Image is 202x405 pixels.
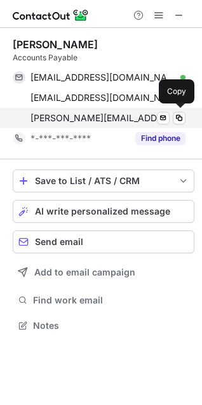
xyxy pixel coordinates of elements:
[135,132,185,145] button: Reveal Button
[13,52,194,63] div: Accounts Payable
[13,169,194,192] button: save-profile-one-click
[13,8,89,23] img: ContactOut v5.3.10
[30,72,176,83] span: [EMAIL_ADDRESS][DOMAIN_NAME]
[33,320,189,331] span: Notes
[35,206,170,216] span: AI write personalized message
[30,112,172,124] span: [PERSON_NAME][EMAIL_ADDRESS][PERSON_NAME][DOMAIN_NAME]
[13,261,194,284] button: Add to email campaign
[13,291,194,309] button: Find work email
[13,38,98,51] div: [PERSON_NAME]
[35,237,83,247] span: Send email
[34,267,135,277] span: Add to email campaign
[33,295,189,306] span: Find work email
[13,230,194,253] button: Send email
[35,176,172,186] div: Save to List / ATS / CRM
[30,92,176,103] span: [EMAIL_ADDRESS][DOMAIN_NAME]
[13,317,194,335] button: Notes
[13,200,194,223] button: AI write personalized message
